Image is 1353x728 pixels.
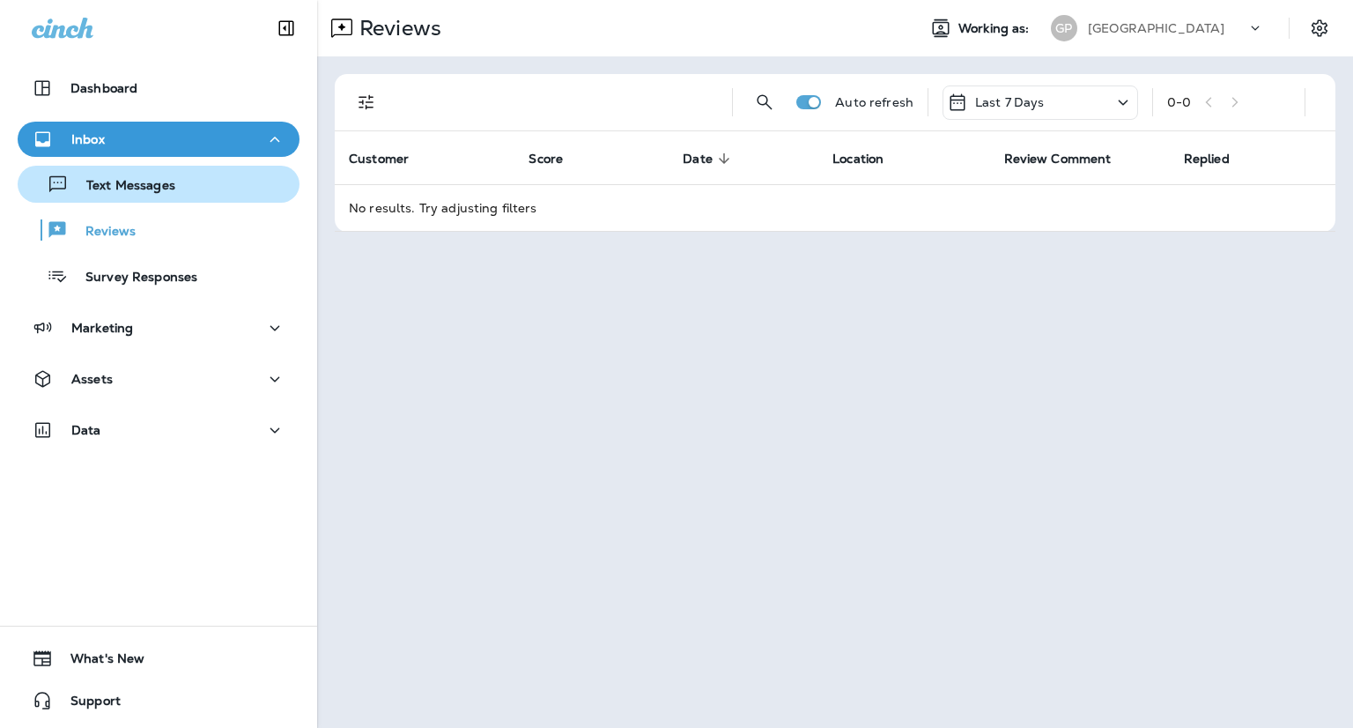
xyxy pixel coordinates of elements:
span: Customer [349,152,409,167]
button: Inbox [18,122,299,157]
span: Working as: [958,21,1033,36]
button: Data [18,412,299,448]
p: Data [71,423,101,437]
span: Date [683,151,736,167]
td: No results. Try adjusting filters [335,184,1335,231]
button: Survey Responses [18,257,299,294]
p: Reviews [68,224,136,241]
span: Score [529,152,563,167]
span: Location [832,152,884,167]
button: What's New [18,641,299,676]
p: Marketing [71,321,133,335]
button: Text Messages [18,166,299,203]
p: Assets [71,372,113,386]
button: Support [18,683,299,718]
span: Score [529,151,586,167]
button: Search Reviews [747,85,782,120]
span: Replied [1184,152,1230,167]
span: Review Comment [1004,152,1112,167]
button: Marketing [18,310,299,345]
p: Inbox [71,132,105,146]
span: Customer [349,151,432,167]
button: Filters [349,85,384,120]
span: Support [53,694,121,715]
p: Last 7 Days [975,95,1045,109]
div: GP [1051,15,1077,41]
span: Replied [1184,151,1253,167]
button: Dashboard [18,71,299,106]
p: Reviews [352,15,441,41]
span: What's New [53,651,144,672]
span: Date [683,152,713,167]
div: 0 - 0 [1167,95,1191,109]
button: Collapse Sidebar [262,11,311,46]
p: Text Messages [69,178,175,195]
p: [GEOGRAPHIC_DATA] [1088,21,1224,35]
button: Settings [1304,12,1335,44]
p: Dashboard [70,81,137,95]
button: Assets [18,361,299,397]
span: Location [832,151,906,167]
button: Reviews [18,212,299,249]
span: Review Comment [1004,151,1135,167]
p: Auto refresh [835,95,913,109]
p: Survey Responses [68,270,197,286]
